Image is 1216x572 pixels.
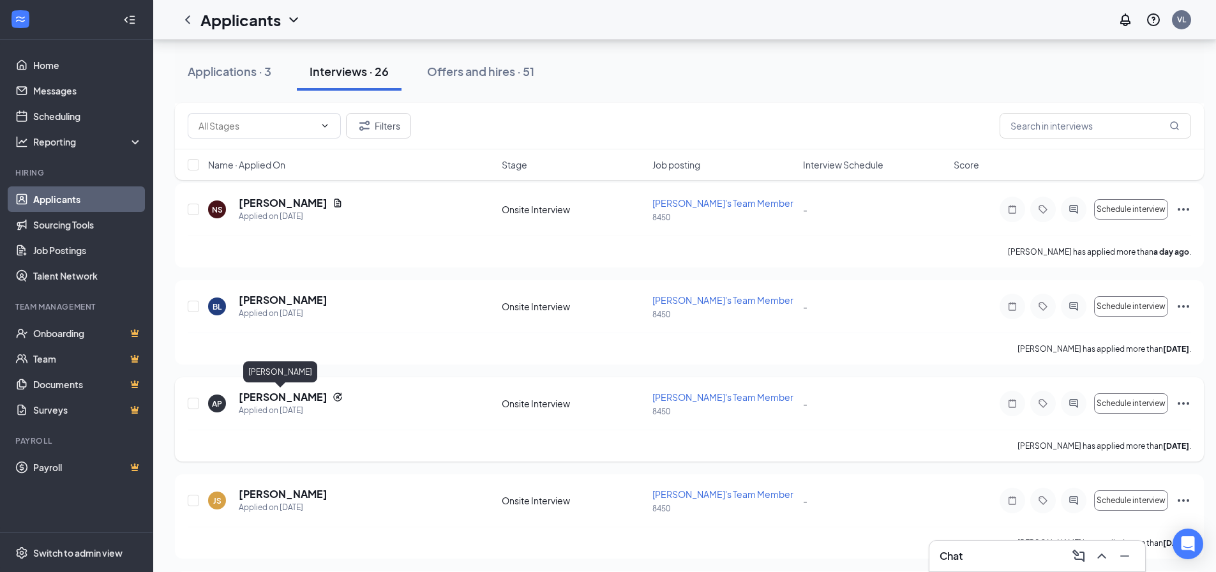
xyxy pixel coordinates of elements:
[15,546,28,559] svg: Settings
[1017,343,1191,354] p: [PERSON_NAME] has applied more than .
[1094,393,1168,414] button: Schedule interview
[1176,202,1191,217] svg: Ellipses
[14,13,27,26] svg: WorkstreamLogo
[239,307,327,320] div: Applied on [DATE]
[652,406,795,417] p: 8450
[652,212,795,223] p: 8450
[213,301,221,312] div: BL
[1069,546,1089,566] button: ComposeMessage
[239,293,327,307] h5: [PERSON_NAME]
[652,197,793,209] span: [PERSON_NAME]'s Team Member
[286,12,301,27] svg: ChevronDown
[502,300,645,313] div: Onsite Interview
[502,397,645,410] div: Onsite Interview
[1005,301,1020,312] svg: Note
[1169,121,1180,131] svg: MagnifyingGlass
[1163,538,1189,548] b: [DATE]
[1066,204,1081,214] svg: ActiveChat
[803,204,807,215] span: -
[1097,205,1166,214] span: Schedule interview
[1094,199,1168,220] button: Schedule interview
[1017,538,1191,548] p: [PERSON_NAME] has applied more than .
[1066,398,1081,409] svg: ActiveChat
[357,118,372,133] svg: Filter
[1066,301,1081,312] svg: ActiveChat
[502,203,645,216] div: Onsite Interview
[1097,496,1166,505] span: Schedule interview
[33,78,142,103] a: Messages
[1163,344,1189,354] b: [DATE]
[1071,548,1086,564] svg: ComposeMessage
[652,503,795,514] p: 8450
[502,494,645,507] div: Onsite Interview
[954,158,979,171] span: Score
[33,52,142,78] a: Home
[33,372,142,397] a: DocumentsCrown
[239,210,343,223] div: Applied on [DATE]
[239,196,327,210] h5: [PERSON_NAME]
[803,158,883,171] span: Interview Schedule
[940,549,963,563] h3: Chat
[427,63,534,79] div: Offers and hires · 51
[33,397,142,423] a: SurveysCrown
[652,309,795,320] p: 8450
[1035,398,1051,409] svg: Tag
[33,135,143,148] div: Reporting
[1000,113,1191,139] input: Search in interviews
[1094,548,1109,564] svg: ChevronUp
[33,212,142,237] a: Sourcing Tools
[1094,296,1168,317] button: Schedule interview
[239,390,327,404] h5: [PERSON_NAME]
[33,237,142,263] a: Job Postings
[239,487,327,501] h5: [PERSON_NAME]
[1117,548,1132,564] svg: Minimize
[1017,440,1191,451] p: [PERSON_NAME] has applied more than .
[1005,398,1020,409] svg: Note
[1097,302,1166,311] span: Schedule interview
[180,12,195,27] svg: ChevronLeft
[1035,495,1051,506] svg: Tag
[1092,546,1112,566] button: ChevronUp
[1008,246,1191,257] p: [PERSON_NAME] has applied more than .
[239,404,343,417] div: Applied on [DATE]
[1118,12,1133,27] svg: Notifications
[213,495,221,506] div: JS
[33,546,123,559] div: Switch to admin view
[1177,14,1186,25] div: VL
[1173,529,1203,559] div: Open Intercom Messenger
[199,119,315,133] input: All Stages
[15,167,140,178] div: Hiring
[652,391,793,403] span: [PERSON_NAME]'s Team Member
[33,103,142,129] a: Scheduling
[208,158,285,171] span: Name · Applied On
[15,135,28,148] svg: Analysis
[502,158,527,171] span: Stage
[1035,301,1051,312] svg: Tag
[33,320,142,346] a: OnboardingCrown
[15,435,140,446] div: Payroll
[200,9,281,31] h1: Applicants
[320,121,330,131] svg: ChevronDown
[1176,396,1191,411] svg: Ellipses
[243,361,317,382] div: [PERSON_NAME]
[1005,204,1020,214] svg: Note
[188,63,271,79] div: Applications · 3
[803,398,807,409] span: -
[123,13,136,26] svg: Collapse
[333,392,343,402] svg: Reapply
[1005,495,1020,506] svg: Note
[652,158,700,171] span: Job posting
[1094,490,1168,511] button: Schedule interview
[310,63,389,79] div: Interviews · 26
[33,186,142,212] a: Applicants
[346,113,411,139] button: Filter Filters
[239,501,327,514] div: Applied on [DATE]
[1115,546,1135,566] button: Minimize
[652,294,793,306] span: [PERSON_NAME]'s Team Member
[33,263,142,289] a: Talent Network
[1153,247,1189,257] b: a day ago
[212,204,223,215] div: NS
[33,346,142,372] a: TeamCrown
[33,455,142,480] a: PayrollCrown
